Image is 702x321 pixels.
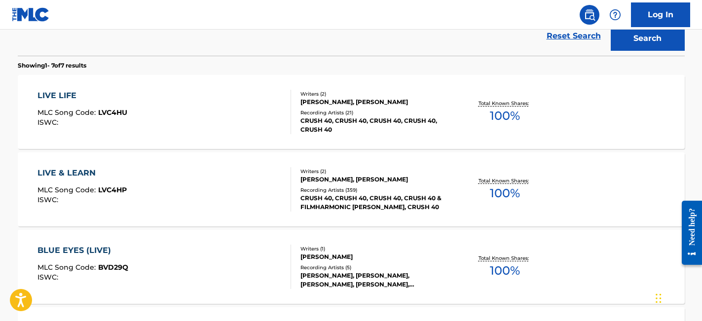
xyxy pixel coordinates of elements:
div: Writers ( 2 ) [300,168,449,175]
span: ISWC : [37,195,61,204]
span: LVC4HP [98,185,127,194]
span: 100 % [490,262,520,280]
span: 100 % [490,107,520,125]
div: Writers ( 1 ) [300,245,449,252]
div: Drag [656,284,662,313]
span: MLC Song Code : [37,263,98,272]
div: BLUE EYES (LIVE) [37,245,128,256]
a: Public Search [580,5,599,25]
span: MLC Song Code : [37,108,98,117]
span: LVC4HU [98,108,127,117]
span: MLC Song Code : [37,185,98,194]
div: CRUSH 40, CRUSH 40, CRUSH 40, CRUSH 40, CRUSH 40 [300,116,449,134]
div: Writers ( 2 ) [300,90,449,98]
span: 100 % [490,184,520,202]
a: LIVE LIFEMLC Song Code:LVC4HUISWC:Writers (2)[PERSON_NAME], [PERSON_NAME]Recording Artists (21)CR... [18,75,685,149]
button: Search [611,26,685,51]
div: LIVE LIFE [37,90,127,102]
div: Help [605,5,625,25]
iframe: Resource Center [674,193,702,272]
div: [PERSON_NAME], [PERSON_NAME], [PERSON_NAME], [PERSON_NAME], [PERSON_NAME] [300,271,449,289]
a: LIVE & LEARNMLC Song Code:LVC4HPISWC:Writers (2)[PERSON_NAME], [PERSON_NAME]Recording Artists (35... [18,152,685,226]
a: BLUE EYES (LIVE)MLC Song Code:BVD29QISWC:Writers (1)[PERSON_NAME]Recording Artists (5)[PERSON_NAM... [18,230,685,304]
img: help [609,9,621,21]
a: Reset Search [542,25,606,47]
div: [PERSON_NAME], [PERSON_NAME] [300,175,449,184]
p: Total Known Shares: [479,177,531,184]
div: Recording Artists ( 359 ) [300,186,449,194]
div: LIVE & LEARN [37,167,127,179]
div: Recording Artists ( 21 ) [300,109,449,116]
p: Total Known Shares: [479,100,531,107]
img: search [584,9,595,21]
a: Log In [631,2,690,27]
iframe: Chat Widget [653,274,702,321]
span: ISWC : [37,273,61,282]
img: MLC Logo [12,7,50,22]
div: [PERSON_NAME], [PERSON_NAME] [300,98,449,107]
span: ISWC : [37,118,61,127]
p: Showing 1 - 7 of 7 results [18,61,86,70]
p: Total Known Shares: [479,254,531,262]
div: CRUSH 40, CRUSH 40, CRUSH 40, CRUSH 40 & FILMHARMONIC [PERSON_NAME], CRUSH 40 [300,194,449,212]
span: BVD29Q [98,263,128,272]
div: Recording Artists ( 5 ) [300,264,449,271]
div: [PERSON_NAME] [300,252,449,261]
